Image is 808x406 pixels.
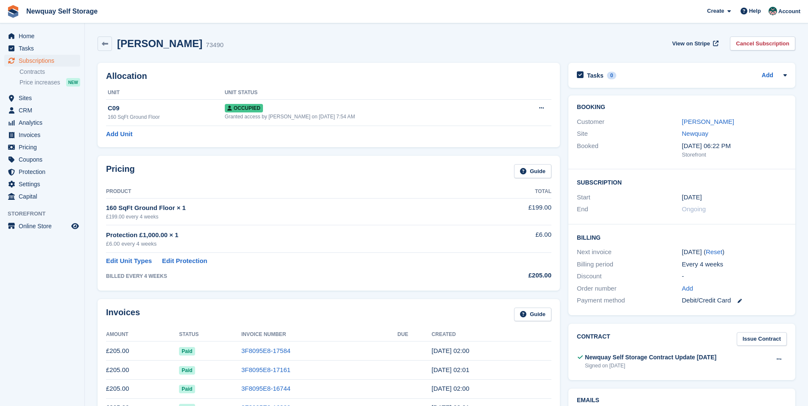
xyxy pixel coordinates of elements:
div: Customer [577,117,682,127]
span: Online Store [19,220,70,232]
span: Sites [19,92,70,104]
a: menu [4,42,80,54]
span: Price increases [20,78,60,87]
span: Tasks [19,42,70,54]
span: Account [778,7,800,16]
th: Unit Status [225,86,512,100]
span: Analytics [19,117,70,129]
a: Edit Protection [162,256,207,266]
h2: Allocation [106,71,551,81]
div: 160 SqFt Ground Floor [108,113,225,121]
div: £205.00 [469,271,551,280]
a: menu [4,104,80,116]
td: £6.00 [469,225,551,253]
a: View on Stripe [669,36,720,50]
img: stora-icon-8386f47178a22dfd0bd8f6a31ec36ba5ce8667c1dd55bd0f319d3a0aa187defe.svg [7,5,20,18]
div: Protection £1,000.00 × 1 [106,230,469,240]
a: Newquay Self Storage [23,4,101,18]
a: menu [4,141,80,153]
a: 3F8095E8-17161 [241,366,291,373]
span: Ongoing [682,205,706,213]
span: Subscriptions [19,55,70,67]
div: BILLED EVERY 4 WEEKS [106,272,469,280]
span: Storefront [8,210,84,218]
div: Order number [577,284,682,294]
span: Paid [179,366,195,375]
a: Reset [706,248,722,255]
div: Granted access by [PERSON_NAME] on [DATE] 7:54 AM [225,113,512,120]
a: Guide [514,164,551,178]
a: Edit Unit Types [106,256,152,266]
div: Newquay Self Storage Contract Update [DATE] [585,353,716,362]
a: menu [4,190,80,202]
h2: Contract [577,332,610,346]
div: NEW [66,78,80,87]
div: Every 4 weeks [682,260,787,269]
div: £199.00 every 4 weeks [106,213,469,221]
time: 2025-08-07 01:00:30 UTC [432,347,470,354]
div: Booked [577,141,682,159]
div: Debit/Credit Card [682,296,787,305]
a: Add [682,284,693,294]
span: Create [707,7,724,15]
th: Created [432,328,551,342]
th: Invoice Number [241,328,397,342]
h2: Booking [577,104,787,111]
td: £205.00 [106,361,179,380]
div: Next invoice [577,247,682,257]
th: Due [397,328,431,342]
h2: Emails [577,397,787,404]
a: Price increases NEW [20,78,80,87]
th: Unit [106,86,225,100]
div: [DATE] 06:22 PM [682,141,787,151]
h2: Billing [577,233,787,241]
a: menu [4,117,80,129]
a: Guide [514,308,551,322]
span: Home [19,30,70,42]
a: menu [4,55,80,67]
span: Settings [19,178,70,190]
div: 73490 [206,40,224,50]
a: Cancel Subscription [730,36,795,50]
td: £205.00 [106,379,179,398]
span: Occupied [225,104,263,112]
a: Issue Contract [737,332,787,346]
time: 2025-06-12 01:00:29 UTC [432,385,470,392]
time: 2025-02-20 01:00:00 UTC [682,193,702,202]
h2: Subscription [577,178,787,186]
th: Amount [106,328,179,342]
div: Discount [577,272,682,281]
h2: Tasks [587,72,604,79]
span: Invoices [19,129,70,141]
span: Paid [179,347,195,356]
h2: Pricing [106,164,135,178]
a: Newquay [682,130,709,137]
a: menu [4,92,80,104]
a: menu [4,154,80,165]
a: menu [4,129,80,141]
a: Add Unit [106,129,132,139]
div: End [577,204,682,214]
div: C09 [108,104,225,113]
th: Total [469,185,551,199]
time: 2025-07-10 01:01:15 UTC [432,366,470,373]
h2: [PERSON_NAME] [117,38,202,49]
div: £6.00 every 4 weeks [106,240,469,248]
div: 0 [607,72,617,79]
div: Billing period [577,260,682,269]
span: Capital [19,190,70,202]
span: Protection [19,166,70,178]
a: menu [4,178,80,190]
a: 3F8095E8-16744 [241,385,291,392]
span: CRM [19,104,70,116]
div: Start [577,193,682,202]
img: Tina [769,7,777,15]
span: Pricing [19,141,70,153]
a: 3F8095E8-17584 [241,347,291,354]
span: Help [749,7,761,15]
a: menu [4,220,80,232]
span: View on Stripe [672,39,710,48]
div: - [682,272,787,281]
td: £199.00 [469,198,551,225]
td: £205.00 [106,342,179,361]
